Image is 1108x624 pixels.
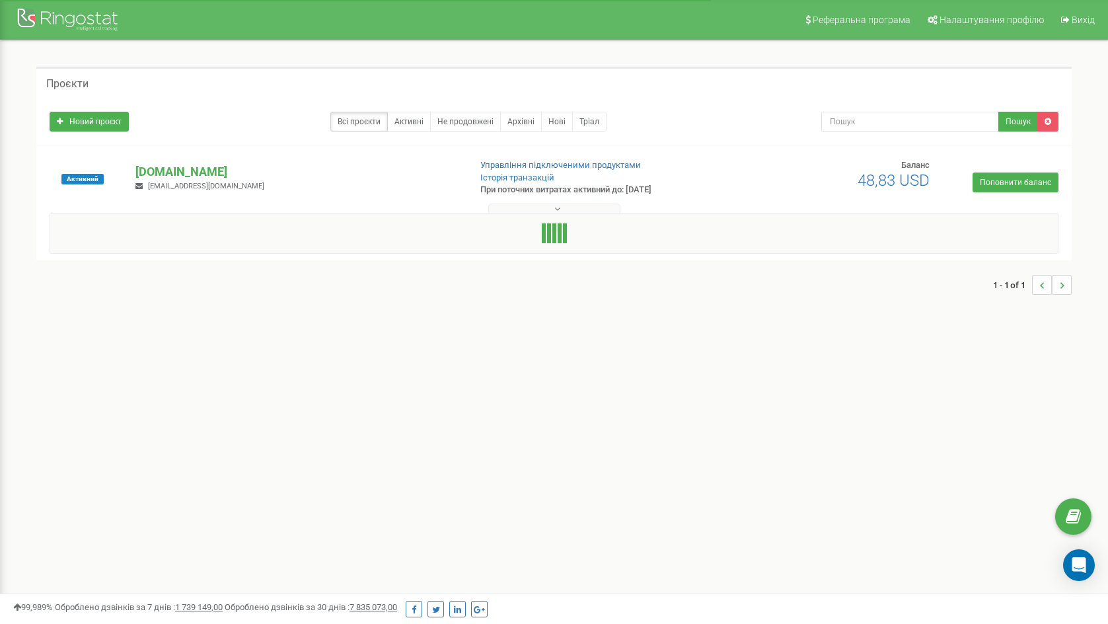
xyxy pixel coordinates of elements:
[55,602,223,612] span: Оброблено дзвінків за 7 днів :
[480,173,554,182] a: Історія транзакцій
[993,275,1032,295] span: 1 - 1 of 1
[940,15,1044,25] span: Налаштування профілю
[350,602,397,612] u: 7 835 073,00
[813,15,910,25] span: Реферальна програма
[572,112,607,132] a: Тріал
[330,112,388,132] a: Всі проєкти
[50,112,129,132] a: Новий проєкт
[61,174,104,184] span: Активний
[135,163,459,180] p: [DOMAIN_NAME]
[13,602,53,612] span: 99,989%
[541,112,573,132] a: Нові
[46,78,89,90] h5: Проєкти
[430,112,501,132] a: Не продовжені
[148,182,264,190] span: [EMAIL_ADDRESS][DOMAIN_NAME]
[480,160,641,170] a: Управління підключеними продуктами
[500,112,542,132] a: Архівні
[901,160,930,170] span: Баланс
[387,112,431,132] a: Активні
[1063,549,1095,581] div: Open Intercom Messenger
[858,171,930,190] span: 48,83 USD
[480,184,718,196] p: При поточних витратах активний до: [DATE]
[993,262,1072,308] nav: ...
[175,602,223,612] u: 1 739 149,00
[973,173,1058,192] a: Поповнити баланс
[821,112,999,132] input: Пошук
[225,602,397,612] span: Оброблено дзвінків за 30 днів :
[998,112,1038,132] button: Пошук
[1072,15,1095,25] span: Вихід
